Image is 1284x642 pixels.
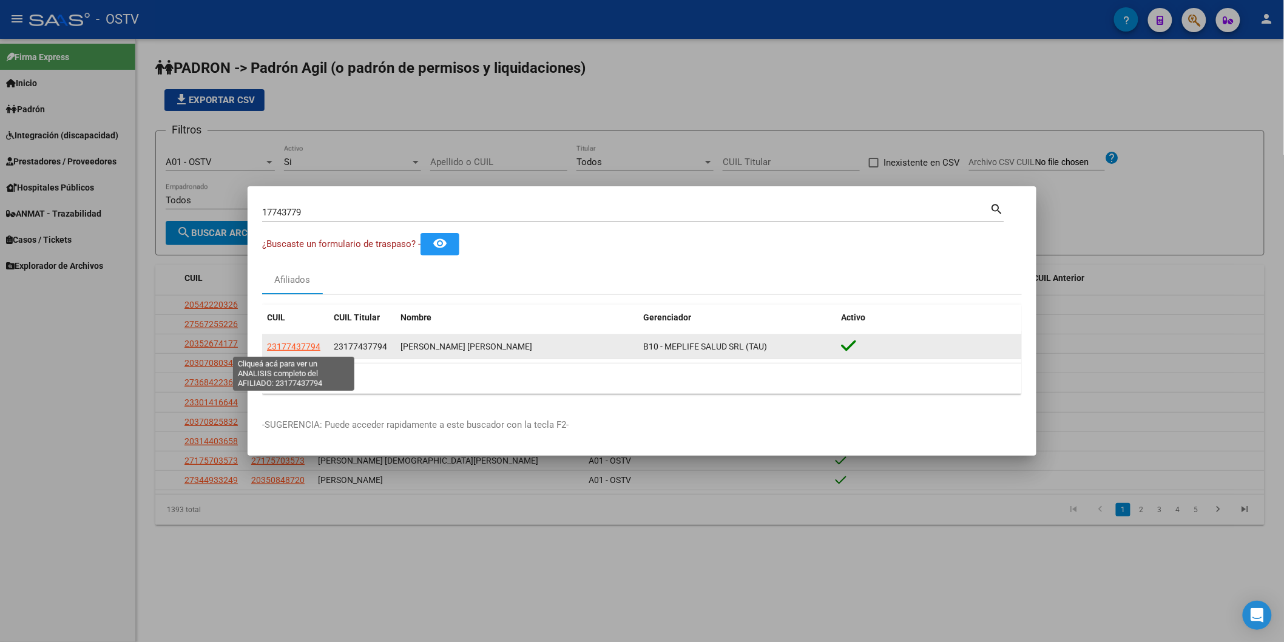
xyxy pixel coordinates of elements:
[990,201,1004,215] mat-icon: search
[1243,601,1272,630] div: Open Intercom Messenger
[267,313,285,322] span: CUIL
[267,342,320,351] span: 23177437794
[400,313,431,322] span: Nombre
[262,305,329,331] datatable-header-cell: CUIL
[334,342,387,351] span: 23177437794
[643,313,691,322] span: Gerenciador
[836,305,1022,331] datatable-header-cell: Activo
[396,305,638,331] datatable-header-cell: Nombre
[643,342,767,351] span: B10 - MEPLIFE SALUD SRL (TAU)
[275,273,311,287] div: Afiliados
[400,340,634,354] div: [PERSON_NAME] [PERSON_NAME]
[262,363,1022,394] div: 1 total
[334,313,380,322] span: CUIL Titular
[433,236,447,251] mat-icon: remove_red_eye
[262,238,421,249] span: ¿Buscaste un formulario de traspaso? -
[638,305,836,331] datatable-header-cell: Gerenciador
[329,305,396,331] datatable-header-cell: CUIL Titular
[262,418,1022,432] p: -SUGERENCIA: Puede acceder rapidamente a este buscador con la tecla F2-
[841,313,865,322] span: Activo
